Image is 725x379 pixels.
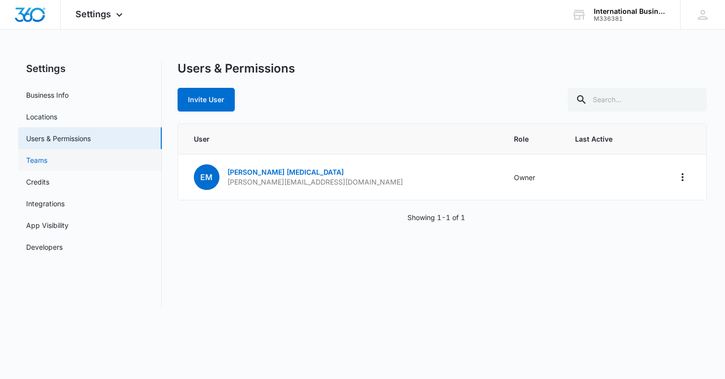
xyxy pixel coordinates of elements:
[75,9,111,19] span: Settings
[26,90,69,100] a: Business Info
[514,134,552,144] span: Role
[227,177,403,187] p: [PERSON_NAME][EMAIL_ADDRESS][DOMAIN_NAME]
[26,177,49,187] a: Credits
[178,61,295,76] h1: Users & Permissions
[18,61,162,76] h2: Settings
[26,242,63,252] a: Developers
[26,155,47,165] a: Teams
[594,7,666,15] div: account name
[26,133,91,144] a: Users & Permissions
[26,220,69,230] a: App Visibility
[194,164,219,190] span: EM
[594,15,666,22] div: account id
[568,88,707,112] input: Search...
[407,212,465,223] p: Showing 1-1 of 1
[194,134,490,144] span: User
[575,134,635,144] span: Last Active
[194,173,219,182] a: EM
[26,112,57,122] a: Locations
[178,88,235,112] button: Invite User
[227,168,344,176] a: [PERSON_NAME] [MEDICAL_DATA]
[26,198,65,209] a: Integrations
[502,154,564,200] td: Owner
[675,169,690,185] button: Actions
[178,95,235,104] a: Invite User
